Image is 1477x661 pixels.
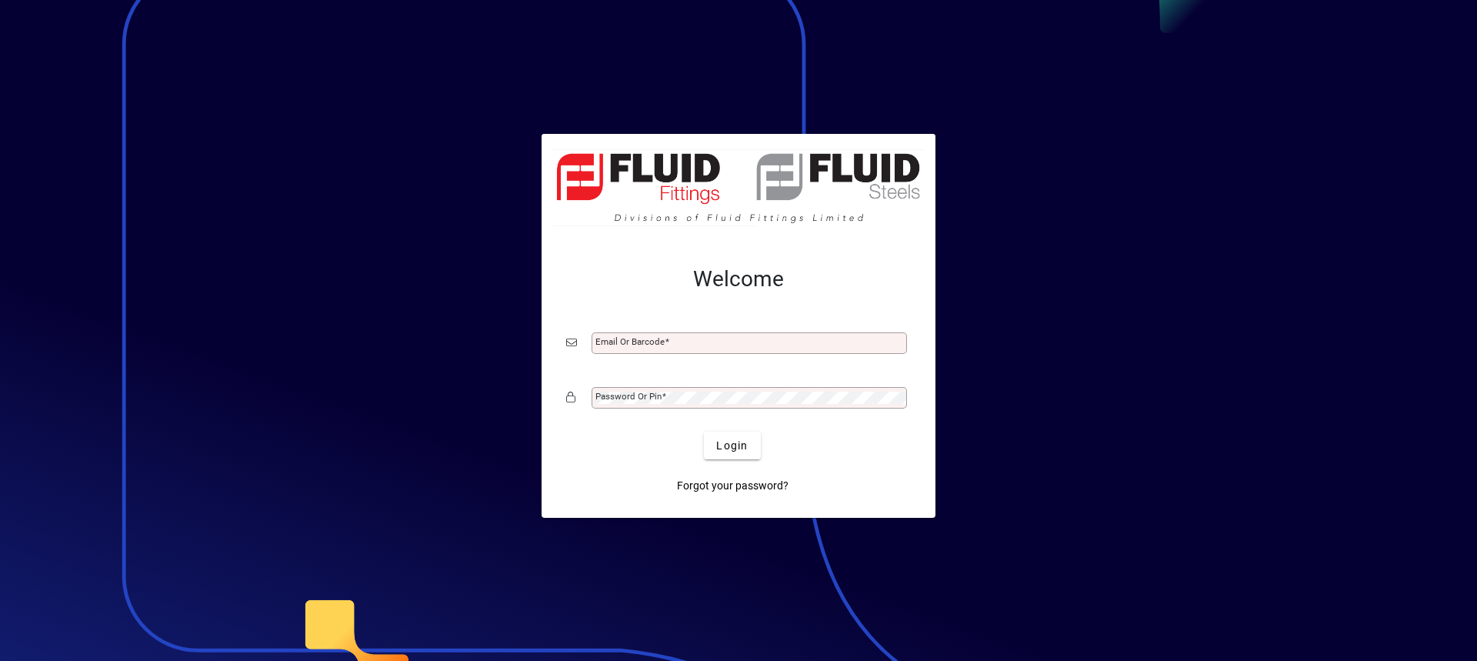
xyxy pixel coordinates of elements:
[671,472,795,499] a: Forgot your password?
[566,266,911,292] h2: Welcome
[704,432,760,459] button: Login
[677,478,789,494] span: Forgot your password?
[595,336,665,347] mat-label: Email or Barcode
[716,438,748,454] span: Login
[595,391,662,402] mat-label: Password or Pin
